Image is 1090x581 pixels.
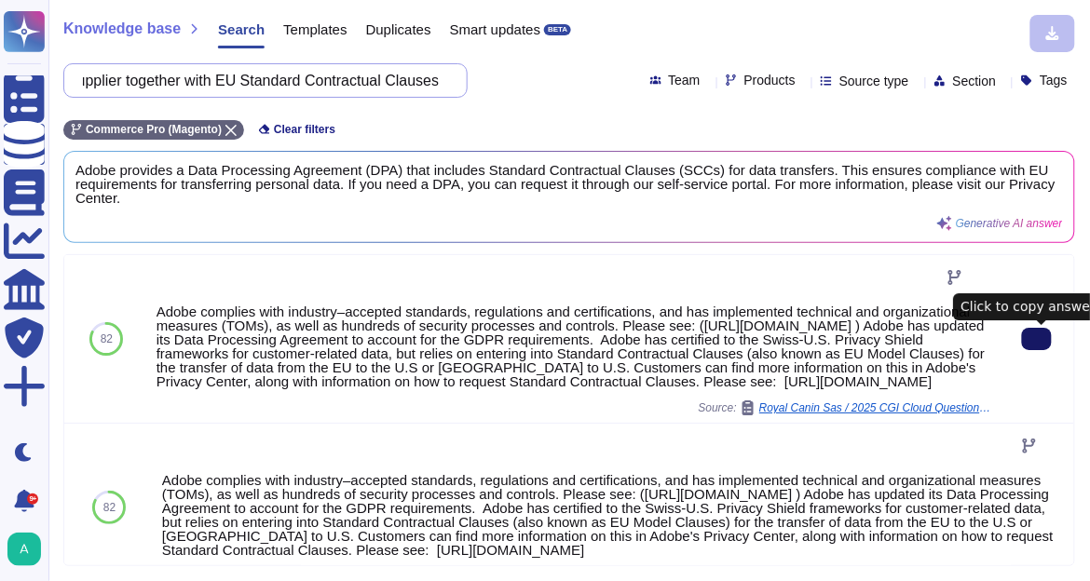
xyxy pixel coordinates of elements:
span: Products [744,74,796,87]
span: Templates [283,22,347,36]
div: Adobe complies with industry–accepted standards, regulations and certifications, and has implemen... [157,304,992,388]
span: Duplicates [366,22,431,36]
img: user [7,533,41,566]
div: Adobe complies with industry–accepted standards, regulations and certifications, and has implemen... [162,473,1067,557]
input: Search a question or template... [74,64,448,97]
span: Search [218,22,265,36]
div: 9+ [27,493,38,505]
div: BETA [544,24,571,35]
span: Royal Canin Sas / 2025 CGI Cloud Questionnaire v0.2 [759,402,992,413]
span: Tags [1040,74,1068,87]
span: Smart updates [450,22,541,36]
span: Adobe provides a Data Processing Agreement (DPA) that includes Standard Contractual Clauses (SCCs... [75,163,1063,205]
span: Source type [839,74,909,88]
span: Generative AI answer [956,218,1063,229]
span: 82 [101,333,113,345]
span: Team [669,74,701,87]
span: 82 [103,502,116,513]
span: Commerce Pro (Magento) [86,124,222,135]
span: Section [953,74,997,88]
span: Knowledge base [63,21,181,36]
span: Clear filters [274,124,335,135]
button: user [4,529,54,570]
span: Source: [699,400,992,415]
